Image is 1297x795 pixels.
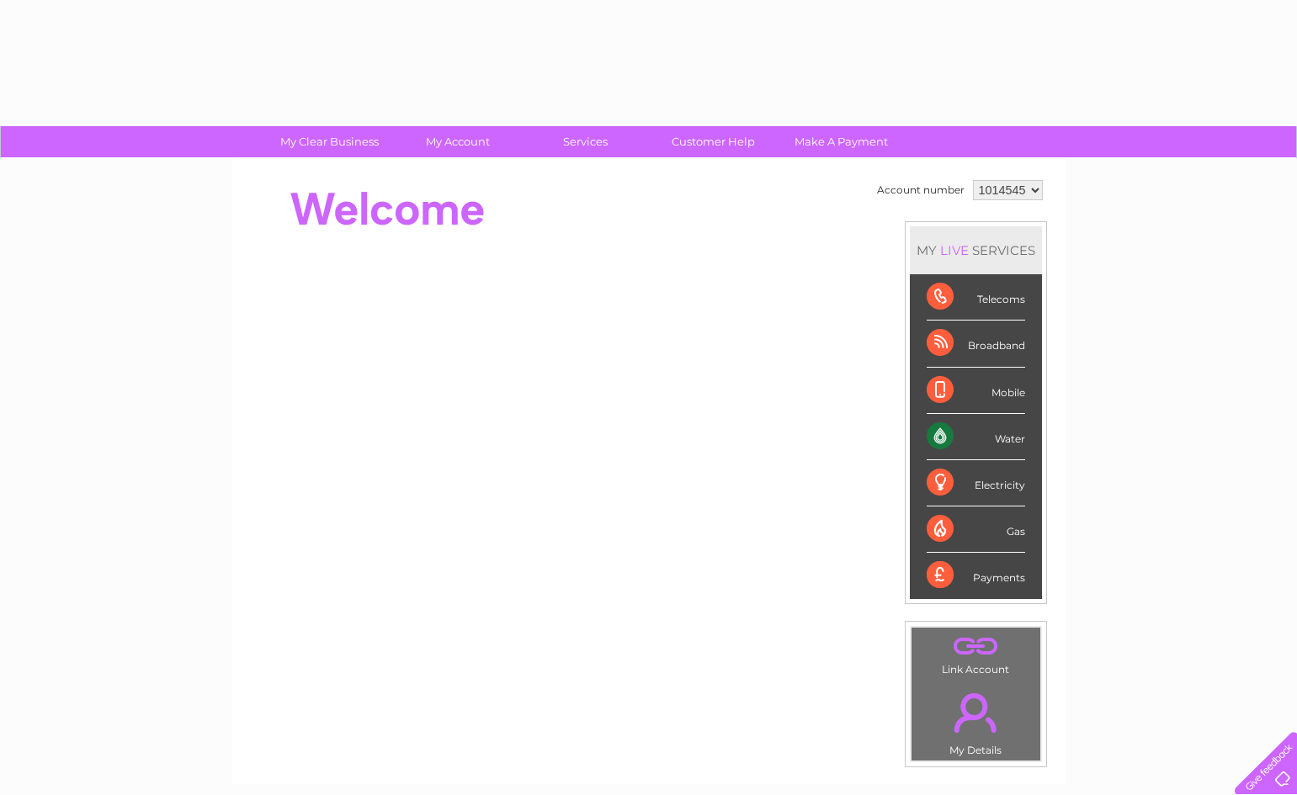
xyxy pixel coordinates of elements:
[911,679,1041,761] td: My Details
[644,126,783,157] a: Customer Help
[260,126,399,157] a: My Clear Business
[927,274,1025,321] div: Telecoms
[937,242,972,258] div: LIVE
[927,506,1025,553] div: Gas
[927,553,1025,598] div: Payments
[927,321,1025,367] div: Broadband
[927,368,1025,414] div: Mobile
[927,460,1025,506] div: Electricity
[911,627,1041,680] td: Link Account
[916,683,1036,742] a: .
[516,126,655,157] a: Services
[916,632,1036,661] a: .
[910,226,1042,274] div: MY SERVICES
[873,176,969,204] td: Account number
[927,414,1025,460] div: Water
[772,126,911,157] a: Make A Payment
[388,126,527,157] a: My Account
